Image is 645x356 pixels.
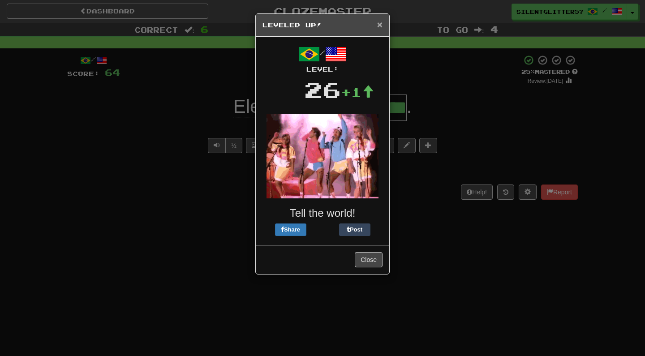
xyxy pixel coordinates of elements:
[262,43,383,74] div: /
[262,65,383,74] div: Level:
[267,114,378,198] img: dancing-0d422d2bf4134a41bd870944a7e477a280a918d08b0375f72831dcce4ed6eb41.gif
[306,223,339,236] iframe: X Post Button
[341,83,374,101] div: +1
[355,252,383,267] button: Close
[377,19,383,30] span: ×
[339,223,370,236] button: Post
[262,21,383,30] h5: Leveled Up!
[304,74,341,105] div: 26
[262,207,383,219] h3: Tell the world!
[275,223,306,236] button: Share
[377,20,383,29] button: Close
